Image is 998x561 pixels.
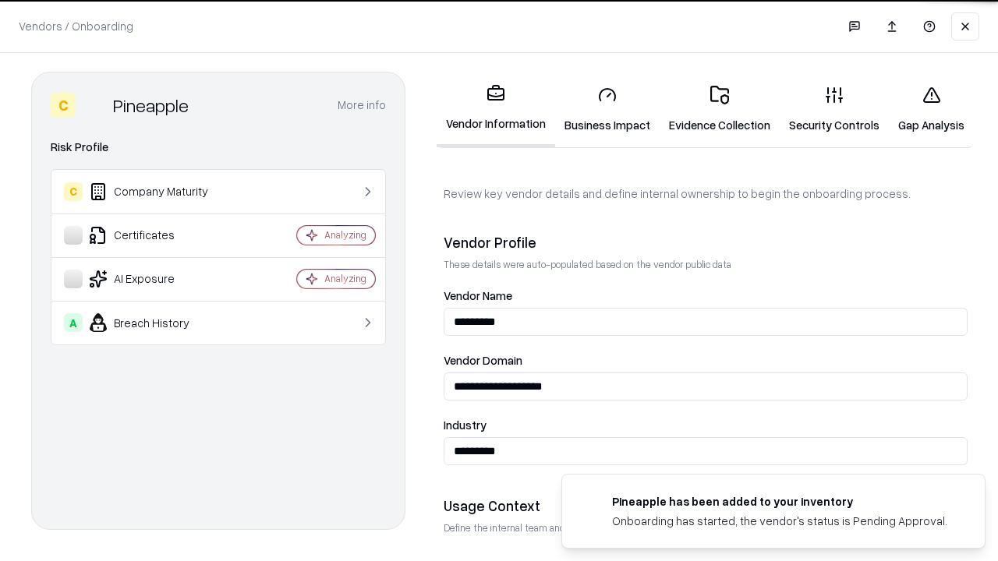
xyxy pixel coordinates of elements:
label: Industry [444,419,968,431]
label: Vendor Domain [444,355,968,366]
div: Vendor Profile [444,233,968,252]
div: Analyzing [324,228,366,242]
div: Breach History [64,313,250,332]
div: AI Exposure [64,270,250,288]
div: Risk Profile [51,138,386,157]
div: Onboarding has started, the vendor's status is Pending Approval. [612,513,947,529]
div: Company Maturity [64,182,250,201]
a: Business Impact [555,73,660,146]
div: C [64,182,83,201]
div: Certificates [64,226,250,245]
label: Vendor Name [444,290,968,302]
a: Evidence Collection [660,73,780,146]
p: Review key vendor details and define internal ownership to begin the onboarding process. [444,185,968,202]
img: pineappleenergy.com [581,493,600,512]
div: Usage Context [444,496,968,515]
img: Pineapple [82,93,107,118]
div: A [64,313,83,332]
p: Define the internal team and reason for using this vendor. This helps assess business relevance a... [444,521,968,535]
p: These details were auto-populated based on the vendor public data [444,258,968,271]
a: Vendor Information [437,72,555,147]
div: Pineapple [113,93,189,118]
a: Gap Analysis [889,73,974,146]
button: More info [338,91,386,119]
div: Pineapple has been added to your inventory [612,493,947,510]
p: Vendors / Onboarding [19,18,133,34]
div: Analyzing [324,272,366,285]
a: Security Controls [780,73,889,146]
div: C [51,93,76,118]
